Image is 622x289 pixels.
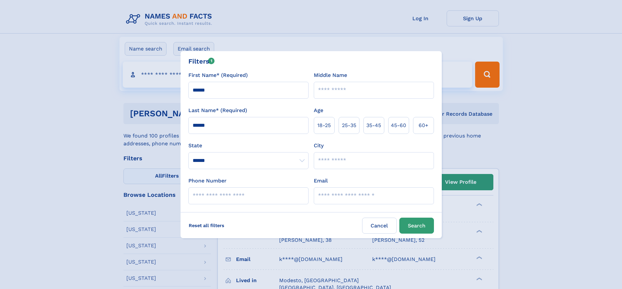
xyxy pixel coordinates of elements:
[391,122,406,129] span: 45‑60
[419,122,428,129] span: 60+
[314,71,347,79] label: Middle Name
[362,218,397,234] label: Cancel
[188,56,215,66] div: Filters
[314,107,323,114] label: Age
[188,177,227,185] label: Phone Number
[314,142,324,150] label: City
[366,122,381,129] span: 35‑45
[188,71,248,79] label: First Name* (Required)
[188,107,247,114] label: Last Name* (Required)
[399,218,434,234] button: Search
[314,177,328,185] label: Email
[188,142,309,150] label: State
[342,122,356,129] span: 25‑35
[184,218,229,233] label: Reset all filters
[317,122,331,129] span: 18‑25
